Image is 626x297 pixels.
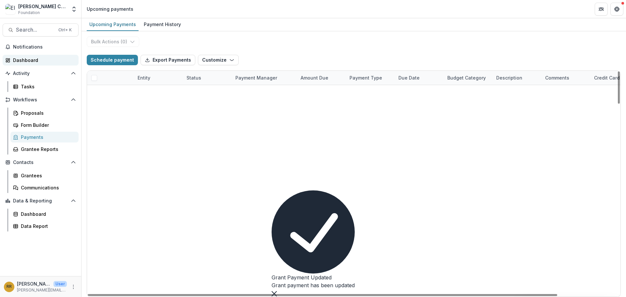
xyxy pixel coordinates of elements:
a: Grantees [10,170,79,181]
div: [PERSON_NAME] Charitable Foundation [18,3,67,10]
nav: breadcrumb [84,4,136,14]
button: Open Workflows [3,95,79,105]
div: Amount Due [297,71,346,85]
button: Customize [198,55,239,65]
button: Bulk Actions (0) [87,37,139,47]
div: Payment Type [346,71,395,85]
p: User [53,281,67,287]
span: Workflows [13,97,68,103]
div: Payment History [141,20,184,29]
button: Schedule payment [87,55,138,65]
div: Due Date [395,71,443,85]
div: Description [492,71,541,85]
div: Ctrl + K [57,26,73,34]
a: Grantee Reports [10,144,79,155]
div: Proposals [21,110,73,116]
button: Notifications [3,42,79,52]
div: Status [183,74,205,81]
span: Activity [13,71,68,76]
div: Tasks [21,83,73,90]
div: Status [183,71,231,85]
div: Payment Manager [231,71,297,85]
div: Budget Category [443,74,490,81]
div: Comments [541,74,573,81]
span: Data & Reporting [13,198,68,204]
a: Upcoming Payments [87,18,139,31]
a: Tasks [10,81,79,92]
div: Communications [21,184,73,191]
span: Foundation [18,10,40,16]
div: Entity [134,74,154,81]
a: Form Builder [10,120,79,130]
div: Data Report [21,223,73,230]
div: Comments [541,71,590,85]
div: Upcoming Payments [87,20,139,29]
a: Data Report [10,221,79,231]
button: Partners [595,3,608,16]
img: Ella Fitzgerald Charitable Foundation [5,4,16,14]
button: Export Payments [141,55,195,65]
button: Get Help [610,3,623,16]
p: [PERSON_NAME][EMAIL_ADDRESS][DOMAIN_NAME] [17,287,67,293]
div: Budget Category [443,71,492,85]
div: Payments [21,134,73,141]
button: Search... [3,23,79,37]
span: Notifications [13,44,76,50]
button: Open entity switcher [69,3,79,16]
div: Grantees [21,172,73,179]
div: Entity [134,71,183,85]
span: Contacts [13,160,68,165]
a: Dashboard [10,209,79,219]
span: Search... [16,27,54,33]
button: More [69,283,77,291]
button: Open Data & Reporting [3,196,79,206]
div: Payment Manager [231,74,281,81]
div: Form Builder [21,122,73,128]
div: Dashboard [21,211,73,217]
div: Randal Rosman [7,285,12,289]
div: Grantee Reports [21,146,73,153]
a: Dashboard [3,55,79,66]
a: Proposals [10,108,79,118]
div: Upcoming payments [87,6,133,12]
a: Payment History [141,18,184,31]
div: Description [492,74,526,81]
a: Communications [10,182,79,193]
button: Open Contacts [3,157,79,168]
button: Open Activity [3,68,79,79]
a: Payments [10,132,79,142]
div: Dashboard [13,57,73,64]
div: Due Date [395,74,424,81]
div: Payment Type [346,74,386,81]
div: Amount Due [297,74,332,81]
p: [PERSON_NAME] [17,280,51,287]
